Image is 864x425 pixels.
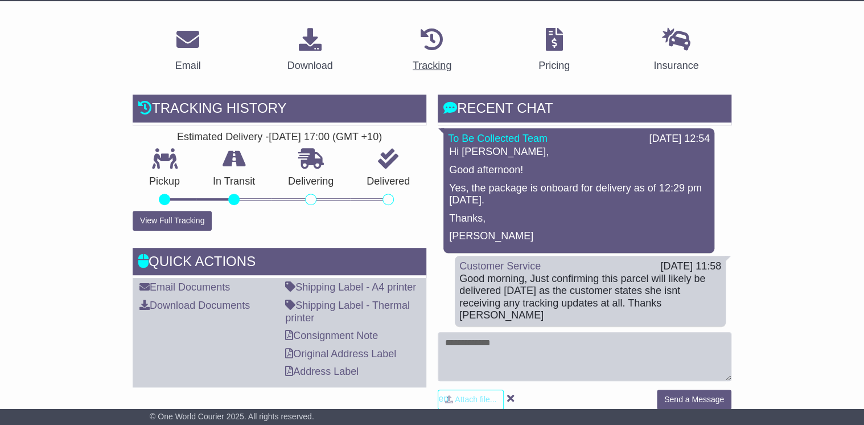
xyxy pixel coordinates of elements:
a: Customer Service [459,260,541,272]
button: View Full Tracking [133,211,212,231]
div: Quick Actions [133,248,426,279]
div: Estimated Delivery - [133,131,426,144]
a: To Be Collected Team [448,133,548,144]
p: [PERSON_NAME] [449,230,709,243]
div: Email [175,58,201,73]
a: Address Label [285,366,359,377]
a: Download [280,24,340,77]
button: Send a Message [657,390,731,410]
p: Thanks, [449,213,709,225]
div: Tracking [413,58,451,73]
div: Pricing [538,58,570,73]
div: [DATE] 12:54 [649,133,710,145]
span: © One World Courier 2025. All rights reserved. [150,412,314,421]
a: Email Documents [139,281,230,293]
div: Tracking history [133,95,426,125]
a: Tracking [405,24,459,77]
div: RECENT CHAT [438,95,731,125]
a: Email [168,24,208,77]
p: Pickup [133,175,196,188]
a: Shipping Label - Thermal printer [285,300,410,324]
a: Shipping Label - A4 printer [285,281,416,293]
div: Good morning, Just confirming this parcel will likely be delivered [DATE] as the customer states ... [459,273,721,322]
a: Original Address Label [285,348,396,359]
a: Download Documents [139,300,250,311]
a: Consignment Note [285,330,378,341]
p: Yes, the package is onboard for delivery as of 12:29 pm [DATE]. [449,182,709,207]
div: [DATE] 17:00 (GMT +10) [269,131,382,144]
a: Insurance [646,24,706,77]
p: In Transit [196,175,271,188]
p: Delivering [271,175,350,188]
div: Insurance [653,58,698,73]
p: Good afternoon! [449,164,709,177]
p: Delivered [350,175,426,188]
a: Pricing [531,24,577,77]
div: [DATE] 11:58 [660,260,721,273]
div: Download [287,58,333,73]
p: Hi [PERSON_NAME], [449,146,709,158]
